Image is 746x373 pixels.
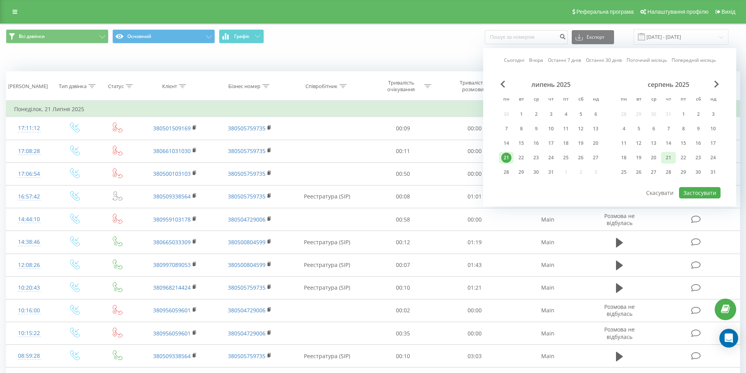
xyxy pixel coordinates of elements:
[719,329,738,348] div: Open Intercom Messenger
[531,124,541,134] div: 9
[514,166,529,178] div: вт 29 лип 2025 р.
[691,152,706,164] div: сб 23 серп 2025 р.
[499,81,603,88] div: липень 2025
[6,29,108,43] button: Всі дзвінки
[661,137,676,149] div: чт 14 серп 2025 р.
[560,94,572,106] abbr: п’ятниця
[691,123,706,135] div: сб 9 серп 2025 р.
[516,109,526,119] div: 1
[708,124,718,134] div: 10
[561,124,571,134] div: 11
[501,153,511,163] div: 21
[14,326,44,341] div: 10:15:22
[153,330,191,337] a: 380956059601
[642,187,678,198] button: Скасувати
[558,152,573,164] div: пт 25 лип 2025 р.
[661,152,676,164] div: чт 21 серп 2025 р.
[691,166,706,178] div: сб 30 серп 2025 р.
[153,306,191,314] a: 380956059601
[576,138,586,148] div: 19
[499,166,514,178] div: пн 28 лип 2025 р.
[153,238,191,246] a: 380665033309
[287,345,367,368] td: Реестратура (SIP)
[661,166,676,178] div: чт 28 серп 2025 р.
[153,261,191,268] a: 380997089053
[576,109,586,119] div: 5
[6,101,740,117] td: Понеділок, 21 Липня 2025
[573,108,588,120] div: сб 5 лип 2025 р.
[631,152,646,164] div: вт 19 серп 2025 р.
[8,83,48,90] div: [PERSON_NAME]
[510,208,585,231] td: Main
[631,166,646,178] div: вт 26 серп 2025 р.
[501,138,511,148] div: 14
[59,83,87,90] div: Тип дзвінка
[19,33,45,40] span: Всі дзвінки
[14,144,44,159] div: 17:08:28
[14,303,44,318] div: 10:16:00
[516,124,526,134] div: 8
[591,109,601,119] div: 6
[153,284,191,291] a: 380968214424
[576,153,586,163] div: 26
[616,137,631,149] div: пн 11 серп 2025 р.
[708,109,718,119] div: 3
[561,153,571,163] div: 25
[561,138,571,148] div: 18
[663,138,674,148] div: 14
[618,94,630,106] abbr: понеділок
[616,166,631,178] div: пн 25 серп 2025 р.
[529,123,544,135] div: ср 9 лип 2025 р.
[693,109,703,119] div: 2
[367,299,439,322] td: 00:02
[14,348,44,364] div: 08:59:28
[663,167,674,177] div: 28
[646,123,661,135] div: ср 6 серп 2025 р.
[691,108,706,120] div: сб 2 серп 2025 р.
[616,123,631,135] div: пн 4 серп 2025 р.
[544,152,558,164] div: чт 24 лип 2025 р.
[228,261,266,268] a: 380500804599
[228,284,266,291] a: 380505759735
[591,124,601,134] div: 13
[558,108,573,120] div: пт 4 лип 2025 р.
[693,124,703,134] div: 9
[648,94,659,106] abbr: середа
[546,153,556,163] div: 24
[516,138,526,148] div: 15
[530,94,542,106] abbr: середа
[510,254,585,276] td: Main
[504,56,524,64] a: Сьогодні
[648,167,659,177] div: 27
[228,306,266,314] a: 380504729006
[234,34,249,39] span: Графік
[576,124,586,134] div: 12
[153,147,191,155] a: 380661031030
[604,326,635,340] span: Розмова не відбулась
[634,138,644,148] div: 12
[439,345,511,368] td: 03:03
[591,153,601,163] div: 27
[439,162,511,185] td: 00:00
[14,166,44,182] div: 17:06:54
[367,208,439,231] td: 00:58
[439,185,511,208] td: 01:01
[153,352,191,360] a: 380509338564
[529,166,544,178] div: ср 30 лип 2025 р.
[646,152,661,164] div: ср 20 серп 2025 р.
[648,138,659,148] div: 13
[706,137,721,149] div: нд 17 серп 2025 р.
[616,81,721,88] div: серпень 2025
[619,167,629,177] div: 25
[514,137,529,149] div: вт 15 лип 2025 р.
[153,170,191,177] a: 380500103103
[514,152,529,164] div: вт 22 лип 2025 р.
[693,138,703,148] div: 16
[661,123,676,135] div: чт 7 серп 2025 р.
[573,152,588,164] div: сб 26 лип 2025 р.
[588,108,603,120] div: нд 6 лип 2025 р.
[228,330,266,337] a: 380504729006
[501,167,511,177] div: 28
[510,322,585,345] td: Main
[287,231,367,254] td: Реестратура (SIP)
